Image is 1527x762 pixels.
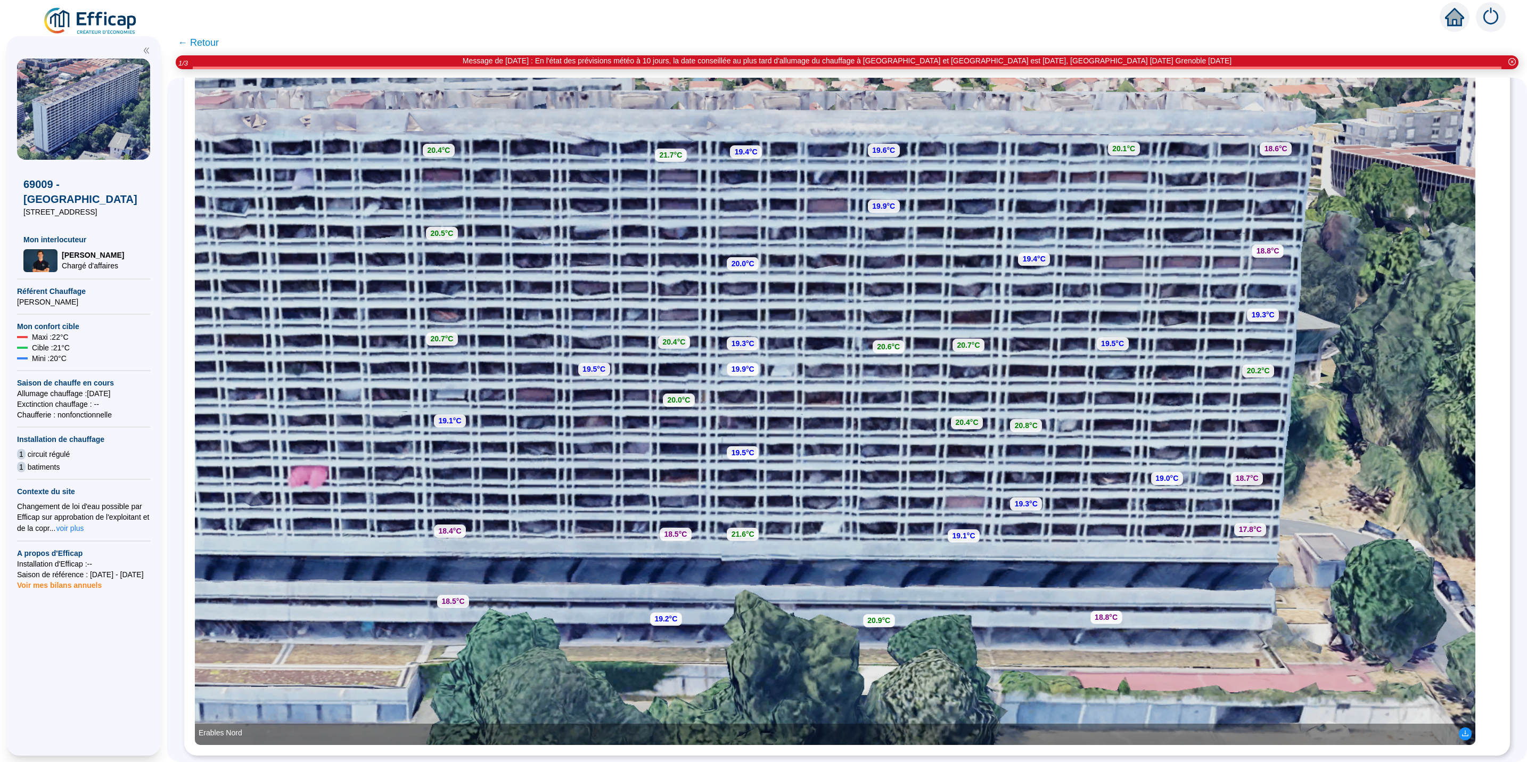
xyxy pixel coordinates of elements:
span: Saison de chauffe en cours [17,378,150,388]
span: 1 [17,462,26,472]
span: Maxi : 22 °C [32,332,69,342]
span: ← Retour [178,35,219,50]
span: Contexte du site [17,486,150,497]
span: Chargé d'affaires [62,260,124,271]
span: [PERSON_NAME] [17,297,150,307]
span: Voir mes bilans annuels [17,575,102,589]
img: efficap energie logo [43,6,139,36]
strong: 20.7°C [431,334,454,343]
strong: 18.8°C [1095,613,1118,621]
span: circuit régulé [28,449,70,460]
strong: 20.5°C [431,229,454,237]
span: home [1445,7,1464,27]
strong: 19.2°C [654,614,677,623]
strong: 19.5°C [1101,339,1124,348]
strong: 18.5°C [442,597,465,605]
img: alerts [1476,2,1506,32]
span: Référent Chauffage [17,286,150,297]
strong: 20.1°C [1112,144,1135,153]
span: Chaufferie : non fonctionnelle [17,409,150,420]
strong: 18.4°C [439,527,462,535]
strong: 20.4°C [427,146,450,154]
strong: 19.5°C [582,365,605,373]
div: Message de [DATE] : En l'état des prévisions météo à 10 jours, la date conseillée au plus tard d'... [463,55,1232,67]
i: 1 / 3 [178,59,188,67]
span: close-circle [1508,58,1516,65]
strong: 20.0°C [667,396,690,404]
span: A propos d'Efficap [17,548,150,559]
span: 69009 - [GEOGRAPHIC_DATA] [23,177,144,207]
strong: 19.6°C [872,146,895,154]
span: [PERSON_NAME] [62,250,124,260]
strong: 19.3°C [1015,499,1038,508]
span: Mon confort cible [17,321,150,332]
strong: 20.7°C [957,341,980,349]
strong: 19.9°C [872,202,895,210]
div: Changement de loi d'eau possible par Efficap sur approbation de l'exploitant et de la copr... [17,501,150,534]
strong: 20.4°C [662,338,685,346]
button: voir plus [55,522,84,534]
span: Installation d'Efficap : -- [17,559,150,569]
strong: 19.9°C [732,365,754,373]
strong: 18.6°C [1265,144,1287,153]
strong: 20.2°C [1247,366,1270,375]
strong: 21.7°C [659,151,682,159]
strong: 20.4°C [956,418,979,427]
span: Installation de chauffage [17,434,150,445]
strong: 19.1°C [439,416,462,425]
strong: 20.8°C [1015,421,1038,430]
span: download [1462,730,1469,737]
strong: 20.0°C [732,259,754,268]
strong: 20.6°C [877,342,900,351]
strong: 18.8°C [1257,247,1279,255]
span: [STREET_ADDRESS] [23,207,144,217]
span: double-left [143,47,150,54]
strong: 19.1°C [953,531,975,540]
strong: 18.5°C [664,530,687,538]
span: 1 [17,449,26,460]
img: Chargé d'affaires [23,249,58,272]
span: Mon interlocuteur [23,234,144,245]
span: Erables Nord [199,727,242,741]
span: batiments [28,462,60,472]
span: Allumage chauffage : [DATE] [17,388,150,399]
strong: 19.0°C [1155,474,1178,482]
strong: 18.7°C [1236,474,1259,482]
span: Exctinction chauffage : -- [17,399,150,409]
strong: 19.4°C [1023,255,1046,263]
strong: 19.3°C [1252,310,1275,319]
span: Cible : 21 °C [32,342,70,353]
strong: 19.4°C [735,148,758,156]
strong: 19.5°C [732,448,754,457]
strong: 17.8°C [1239,525,1262,534]
span: Saison de référence : [DATE] - [DATE] [17,569,150,580]
strong: 21.6°C [732,530,754,538]
span: voir plus [56,523,84,534]
strong: 20.9°C [867,616,890,625]
span: Mini : 20 °C [32,353,67,364]
strong: 19.3°C [732,339,754,348]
